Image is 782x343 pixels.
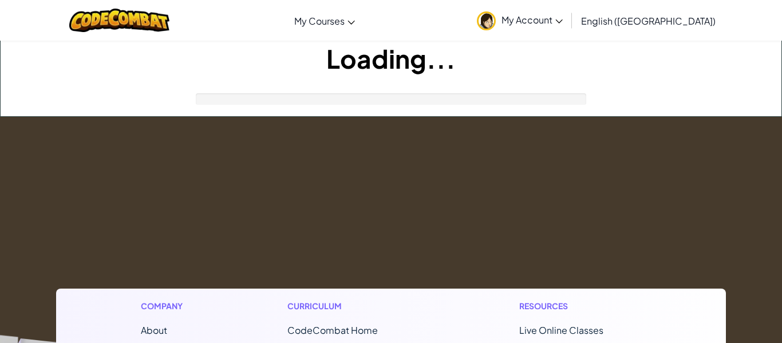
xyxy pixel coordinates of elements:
h1: Resources [519,300,641,312]
img: avatar [477,11,496,30]
h1: Company [141,300,194,312]
a: My Account [471,2,568,38]
a: My Courses [289,5,361,36]
span: My Courses [294,15,345,27]
h1: Curriculum [287,300,426,312]
a: Live Online Classes [519,324,603,336]
span: English ([GEOGRAPHIC_DATA]) [581,15,716,27]
img: CodeCombat logo [69,9,169,32]
span: CodeCombat Home [287,324,378,336]
h1: Loading... [1,41,781,76]
span: My Account [501,14,563,26]
a: About [141,324,167,336]
a: English ([GEOGRAPHIC_DATA]) [575,5,721,36]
